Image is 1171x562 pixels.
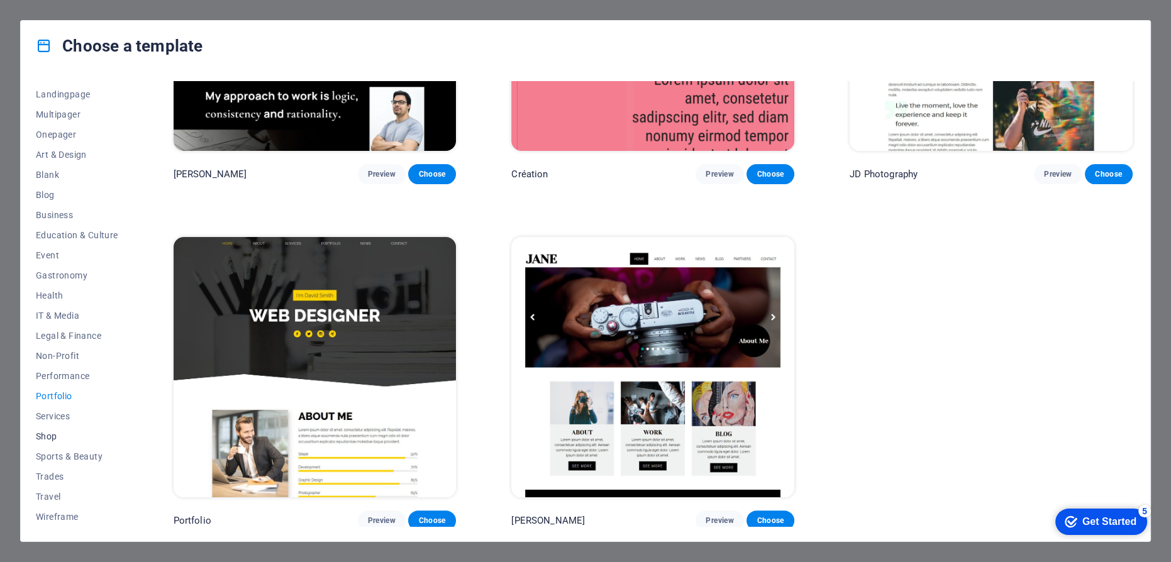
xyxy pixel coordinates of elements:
button: Non-Profit [36,346,118,366]
button: Choose [746,164,794,184]
span: Performance [36,371,118,381]
img: Jane [511,237,794,497]
button: Art & Design [36,145,118,165]
span: Sports & Beauty [36,451,118,461]
button: Multipager [36,104,118,124]
span: Preview [1044,169,1072,179]
button: Onepager [36,124,118,145]
p: [PERSON_NAME] [174,168,247,180]
div: Get Started 5 items remaining, 0% complete [10,6,102,33]
button: Trades [36,466,118,487]
button: Services [36,406,118,426]
button: IT & Media [36,306,118,326]
button: Preview [358,510,406,531]
button: Travel [36,487,118,507]
span: Non-Profit [36,351,118,361]
span: Preview [368,169,396,179]
button: Legal & Finance [36,326,118,346]
button: Performance [36,366,118,386]
span: IT & Media [36,311,118,321]
button: Choose [1085,164,1133,184]
span: Travel [36,492,118,502]
span: Health [36,290,118,300]
span: Preview [706,515,733,526]
button: Landingpage [36,84,118,104]
span: Choose [757,169,784,179]
button: Choose [408,164,456,184]
img: Portfolio [174,237,457,497]
button: Choose [408,510,456,531]
button: Wireframe [36,507,118,527]
p: JD Photography [850,168,918,180]
span: Legal & Finance [36,331,118,341]
span: Art & Design [36,150,118,160]
button: Portfolio [36,386,118,406]
div: 5 [93,3,106,15]
span: Choose [1095,169,1123,179]
button: Choose [746,510,794,531]
span: Choose [418,515,446,526]
span: Multipager [36,109,118,119]
span: Preview [368,515,396,526]
button: Preview [696,510,743,531]
span: Services [36,411,118,421]
button: Blank [36,165,118,185]
button: Preview [358,164,406,184]
p: Portfolio [174,514,211,527]
span: Choose [418,169,446,179]
span: Shop [36,431,118,441]
button: Sports & Beauty [36,446,118,466]
button: Event [36,245,118,265]
button: Preview [696,164,743,184]
button: Blog [36,185,118,205]
span: Blank [36,170,118,180]
span: Portfolio [36,391,118,401]
span: Preview [706,169,733,179]
button: Health [36,285,118,306]
span: Gastronomy [36,270,118,280]
button: Education & Culture [36,225,118,245]
button: Gastronomy [36,265,118,285]
p: [PERSON_NAME] [511,514,585,527]
span: Landingpage [36,89,118,99]
span: Trades [36,471,118,482]
span: Event [36,250,118,260]
button: Preview [1034,164,1082,184]
p: Création [511,168,548,180]
button: Business [36,205,118,225]
button: Shop [36,426,118,446]
span: Onepager [36,129,118,140]
span: Education & Culture [36,230,118,240]
span: Choose [757,515,784,526]
span: Business [36,210,118,220]
span: Blog [36,190,118,200]
span: Wireframe [36,512,118,522]
div: Get Started [37,14,91,25]
h4: Choose a template [36,36,203,56]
